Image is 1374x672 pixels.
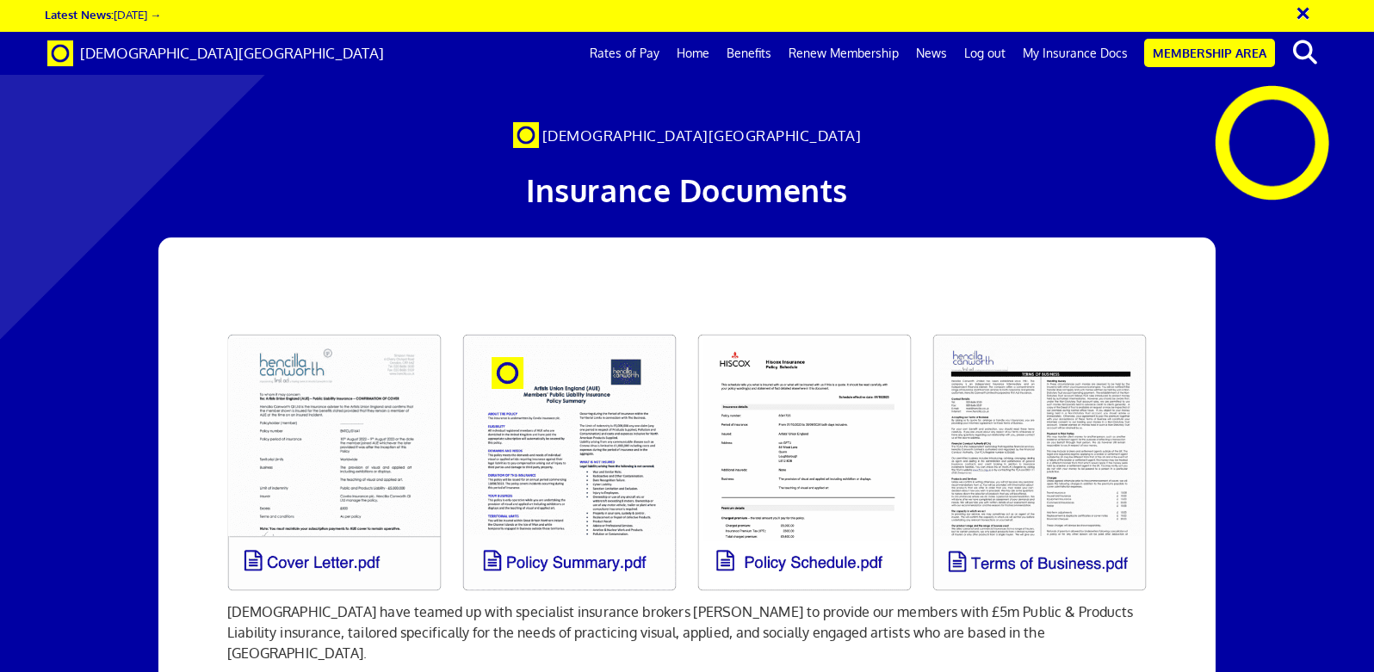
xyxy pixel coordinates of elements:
[718,32,780,75] a: Benefits
[1144,39,1275,67] a: Membership Area
[907,32,956,75] a: News
[1278,34,1331,71] button: search
[34,32,397,75] a: Brand [DEMOGRAPHIC_DATA][GEOGRAPHIC_DATA]
[542,126,862,145] span: [DEMOGRAPHIC_DATA][GEOGRAPHIC_DATA]
[668,32,718,75] a: Home
[45,7,114,22] strong: Latest News:
[45,7,161,22] a: Latest News:[DATE] →
[526,170,848,209] span: Insurance Documents
[1014,32,1136,75] a: My Insurance Docs
[227,601,1148,663] p: [DEMOGRAPHIC_DATA] have teamed up with specialist insurance brokers [PERSON_NAME] to provide our ...
[780,32,907,75] a: Renew Membership
[80,44,384,62] span: [DEMOGRAPHIC_DATA][GEOGRAPHIC_DATA]
[581,32,668,75] a: Rates of Pay
[956,32,1014,75] a: Log out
